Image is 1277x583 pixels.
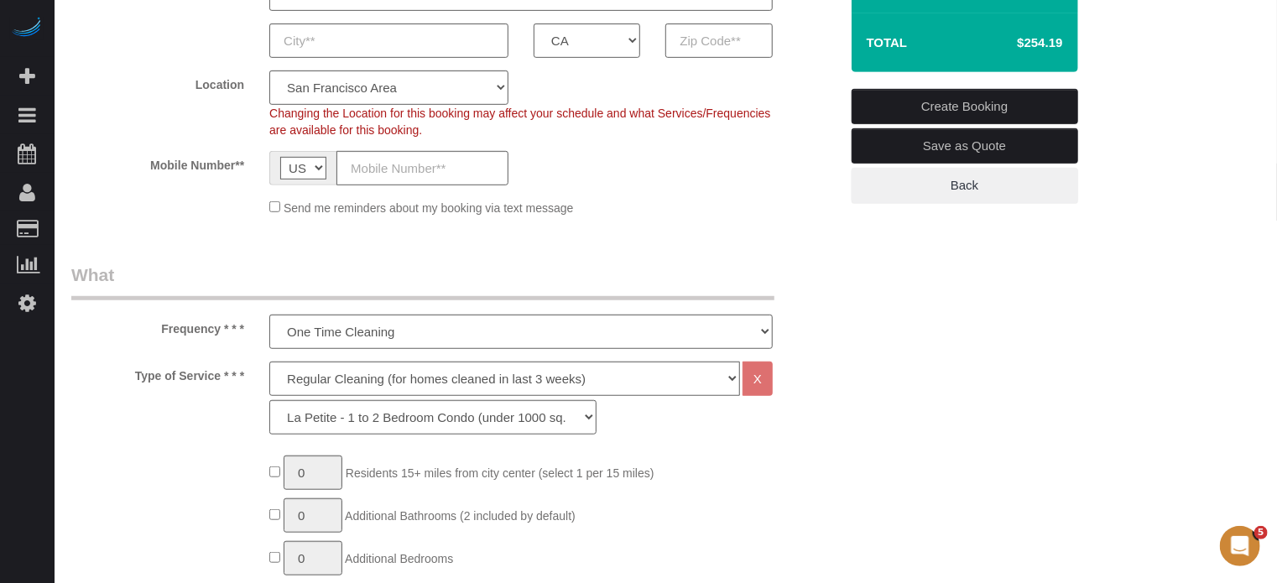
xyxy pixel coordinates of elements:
label: Location [59,70,257,93]
label: Mobile Number** [59,151,257,174]
a: Save as Quote [852,128,1078,164]
input: Mobile Number** [336,151,508,185]
img: Automaid Logo [10,17,44,40]
input: Zip Code** [665,23,772,58]
a: Back [852,168,1078,203]
legend: What [71,263,774,300]
label: Type of Service * * * [59,362,257,384]
span: Additional Bathrooms (2 included by default) [345,509,576,523]
span: Changing the Location for this booking may affect your schedule and what Services/Frequencies are... [269,107,770,137]
span: Residents 15+ miles from city center (select 1 per 15 miles) [346,466,654,480]
iframe: Intercom live chat [1220,526,1260,566]
span: Additional Bedrooms [345,552,453,565]
strong: Total [867,35,908,49]
span: 5 [1254,526,1268,539]
h4: $254.19 [967,36,1062,50]
a: Create Booking [852,89,1078,124]
span: Send me reminders about my booking via text message [284,201,574,215]
label: Frequency * * * [59,315,257,337]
